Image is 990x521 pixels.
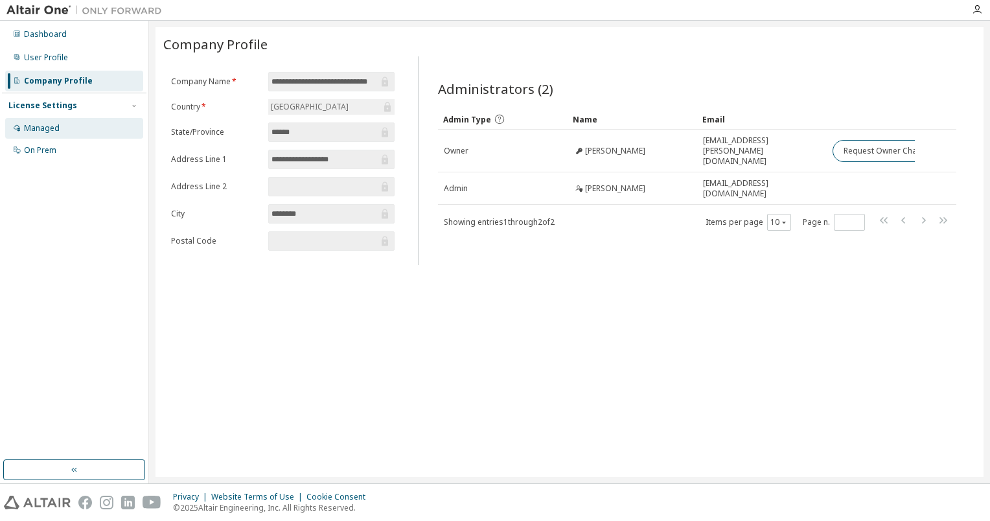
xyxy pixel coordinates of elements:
span: Page n. [803,214,865,231]
span: Items per page [706,214,791,231]
img: instagram.svg [100,496,113,509]
label: Company Name [171,76,260,87]
div: License Settings [8,100,77,111]
div: [GEOGRAPHIC_DATA] [268,99,395,115]
div: Name [573,109,692,130]
div: [GEOGRAPHIC_DATA] [269,100,351,114]
button: Request Owner Change [833,140,942,162]
button: 10 [770,217,788,227]
span: Admin Type [443,114,491,125]
img: facebook.svg [78,496,92,509]
span: [PERSON_NAME] [585,146,645,156]
img: youtube.svg [143,496,161,509]
div: Company Profile [24,76,93,86]
span: Administrators (2) [438,80,553,98]
img: altair_logo.svg [4,496,71,509]
span: [PERSON_NAME] [585,183,645,194]
label: Address Line 1 [171,154,260,165]
div: On Prem [24,145,56,156]
label: Postal Code [171,236,260,246]
div: Dashboard [24,29,67,40]
span: Admin [444,183,468,194]
div: Website Terms of Use [211,492,306,502]
span: Company Profile [163,35,268,53]
p: © 2025 Altair Engineering, Inc. All Rights Reserved. [173,502,373,513]
label: City [171,209,260,219]
div: Privacy [173,492,211,502]
div: Email [702,109,822,130]
div: User Profile [24,52,68,63]
span: Showing entries 1 through 2 of 2 [444,216,555,227]
label: State/Province [171,127,260,137]
label: Address Line 2 [171,181,260,192]
img: linkedin.svg [121,496,135,509]
label: Country [171,102,260,112]
div: Cookie Consent [306,492,373,502]
span: [EMAIL_ADDRESS][PERSON_NAME][DOMAIN_NAME] [703,135,821,167]
span: Owner [444,146,468,156]
img: Altair One [6,4,168,17]
span: [EMAIL_ADDRESS][DOMAIN_NAME] [703,178,821,199]
div: Managed [24,123,60,133]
